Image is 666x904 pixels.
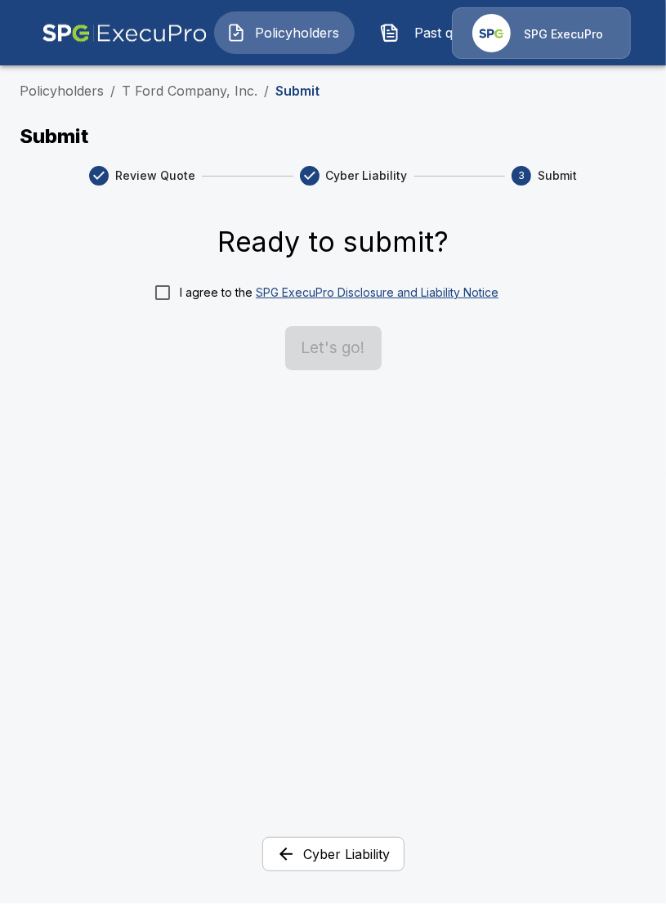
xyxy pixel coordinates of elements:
div: I agree to the [180,284,498,301]
span: Review Quote [115,168,195,184]
li: / [264,81,269,101]
span: Cyber Liability [326,168,408,184]
li: / [110,81,115,101]
img: Past quotes Icon [380,23,400,43]
img: Policyholders Icon [226,23,246,43]
span: Policyholders [253,23,342,43]
button: Policyholders IconPolicyholders [214,11,355,54]
text: 3 [518,170,525,182]
span: Past quotes [406,23,496,43]
a: T Ford Company, Inc. [122,83,257,99]
p: Submit [20,127,646,146]
a: Agency IconSPG ExecuPro [452,7,631,59]
span: Submit [538,168,577,184]
p: Submit [275,84,320,97]
img: Agency Icon [472,14,511,52]
p: SPG ExecuPro [524,26,603,43]
a: Policyholders [20,83,104,99]
nav: breadcrumb [20,81,646,101]
div: Ready to submit? [217,225,449,259]
button: I agree to the [256,284,498,301]
button: Past quotes IconPast quotes [368,11,508,54]
img: AA Logo [42,7,208,59]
